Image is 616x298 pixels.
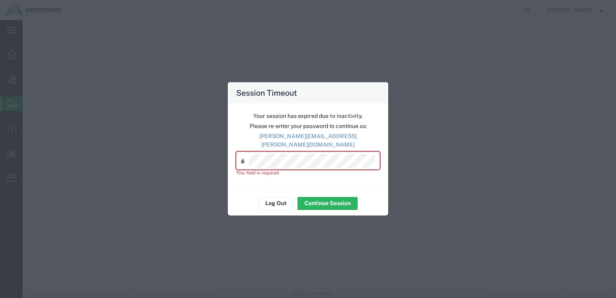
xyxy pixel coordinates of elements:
[258,197,293,210] button: Log Out
[236,132,380,149] p: [PERSON_NAME][EMAIL_ADDRESS][PERSON_NAME][DOMAIN_NAME]
[298,197,358,210] button: Continue Session
[236,112,380,120] p: Your session has expired due to inactivity.
[236,87,297,99] h4: Session Timeout
[236,170,380,176] div: This field is required
[236,122,380,130] p: Please re-enter your password to continue as:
